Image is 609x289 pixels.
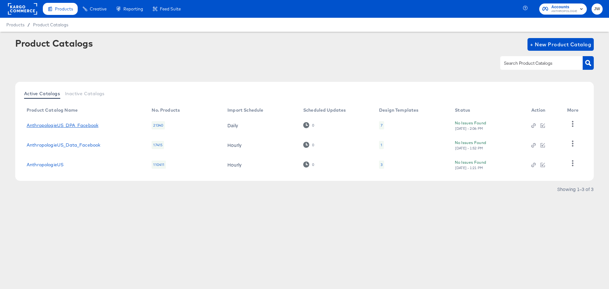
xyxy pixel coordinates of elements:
div: 0 [312,143,314,147]
div: Showing 1–3 of 3 [557,187,594,191]
span: ANTHROPOLOGIE [551,9,577,14]
div: 7 [381,123,383,128]
a: AnthropologieUS [27,162,63,167]
span: Accounts [551,4,577,10]
div: 3 [379,161,384,169]
div: Product Catalogs [15,38,93,48]
a: AnthropologieUS_DPA_Facebook [27,123,98,128]
div: 3 [381,162,383,167]
div: 0 [303,142,314,148]
a: AnthropologieUS_Data_Facebook [27,142,100,148]
div: 17415 [152,141,164,149]
td: Hourly [222,155,298,174]
div: Import Schedule [227,108,263,113]
a: Product Catalogs [33,22,68,27]
input: Search Product Catalogs [503,60,570,67]
span: + New Product Catalog [530,40,591,49]
div: 0 [312,123,314,128]
div: 1 [379,141,384,149]
div: No. Products [152,108,180,113]
span: / [24,22,33,27]
span: Feed Suite [160,6,181,11]
div: Product Catalog Name [27,108,78,113]
td: Daily [222,115,298,135]
span: Products [55,6,73,11]
span: Active Catalogs [24,91,60,96]
div: Design Templates [379,108,418,113]
span: JW [594,5,600,13]
div: 1 [381,142,382,148]
div: 21340 [152,121,165,129]
div: 0 [312,162,314,167]
span: Creative [90,6,107,11]
button: + New Product Catalog [527,38,594,51]
span: Inactive Catalogs [65,91,105,96]
div: Scheduled Updates [303,108,346,113]
div: 110411 [152,161,166,169]
div: 0 [303,122,314,128]
span: Reporting [123,6,143,11]
th: Action [526,105,562,115]
th: More [562,105,586,115]
th: Status [450,105,526,115]
button: AccountsANTHROPOLOGIE [539,3,587,15]
div: 0 [303,161,314,167]
span: Products [6,22,24,27]
div: 7 [379,121,384,129]
button: JW [592,3,603,15]
td: Hourly [222,135,298,155]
